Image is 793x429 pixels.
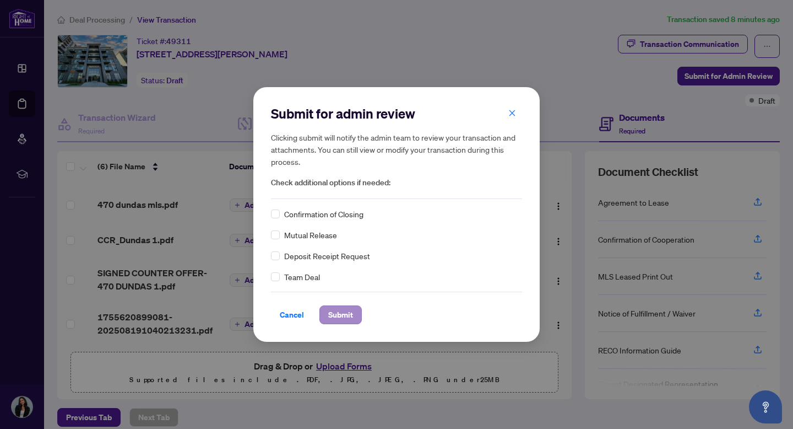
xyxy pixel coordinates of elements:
[328,306,353,324] span: Submit
[749,390,782,423] button: Open asap
[271,131,522,168] h5: Clicking submit will notify the admin team to review your transaction and attachments. You can st...
[284,250,370,262] span: Deposit Receipt Request
[271,176,522,189] span: Check additional options if needed:
[280,306,304,324] span: Cancel
[271,105,522,122] h2: Submit for admin review
[284,229,337,241] span: Mutual Release
[508,109,516,117] span: close
[284,208,363,220] span: Confirmation of Closing
[284,271,320,283] span: Team Deal
[271,305,313,324] button: Cancel
[319,305,362,324] button: Submit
